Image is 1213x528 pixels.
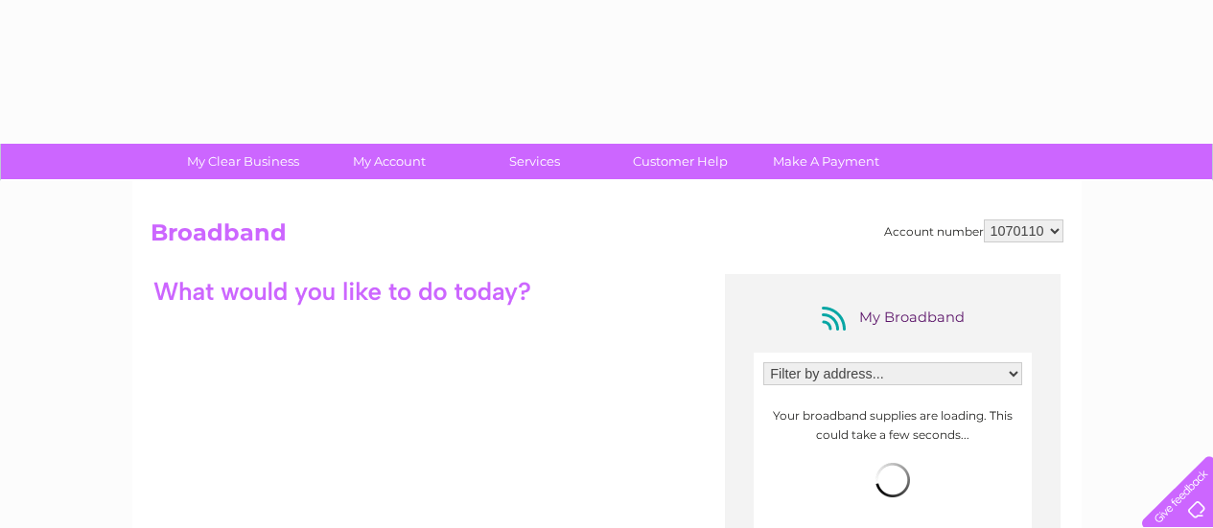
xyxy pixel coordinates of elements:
[151,219,1063,256] h2: Broadband
[164,144,322,179] a: My Clear Business
[816,303,969,333] div: My Broadband
[763,406,1022,443] p: Your broadband supplies are loading. This could take a few seconds...
[884,219,1063,242] div: Account number
[601,144,759,179] a: Customer Help
[310,144,468,179] a: My Account
[875,463,910,497] img: loading
[455,144,614,179] a: Services
[747,144,905,179] a: Make A Payment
